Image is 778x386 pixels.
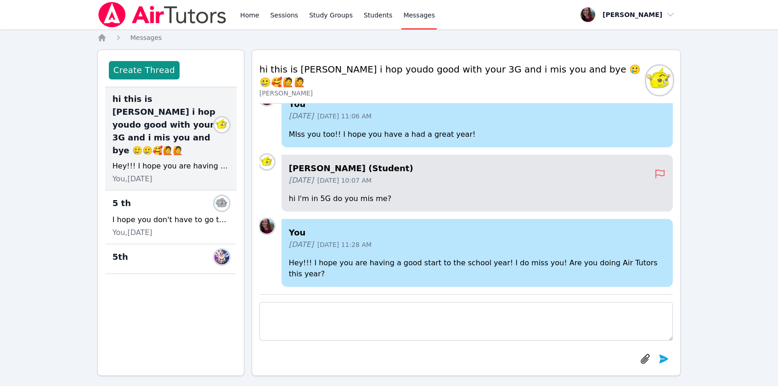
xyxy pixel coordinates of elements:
span: Messages [130,34,162,41]
div: 5 thJairo Marcello ArguelloI hope you don't have to go to school all summer. I miss you too! Mayb... [105,190,237,244]
span: 5th [113,251,128,263]
span: [DATE] [289,239,314,250]
p: MIss you too!! I hope you have a had a great year! [289,129,666,140]
span: Messages [403,11,435,20]
p: hi l'm in 5G do you mis me? [289,193,666,204]
img: Jermaine Gearard [214,117,229,132]
h4: [PERSON_NAME] (Student) [289,162,655,175]
img: MARCEL RODRIGUEZ SUAREZ [214,250,229,264]
div: [PERSON_NAME] [259,89,647,98]
nav: Breadcrumb [97,33,681,42]
button: Create Thread [109,61,180,79]
div: hi this is [PERSON_NAME] i hop youdo good with your 3G and i mis you and bye 🥲🥲🥰🙋🙋Jermaine Gearar... [105,87,237,190]
span: 5 th [113,197,131,210]
span: [DATE] 10:07 AM [317,176,372,185]
span: [DATE] [289,111,314,122]
span: [DATE] 11:06 AM [317,112,372,121]
span: You, [DATE] [113,227,152,238]
div: Hey!!! I hope you are having a good start to the school year! I do miss you! Are you doing Air Tu... [113,161,229,172]
img: Amy Burnett [259,219,274,234]
h4: You [289,226,666,239]
img: Jairo Marcello Arguello [214,196,229,211]
img: Jermaine Gearard [259,155,274,169]
div: I hope you don't have to go to school all summer. I miss you too! Maybe I will see you all next s... [113,214,229,225]
img: Jermaine Gearard [646,66,673,95]
span: [DATE] [289,175,314,186]
h4: You [289,98,666,111]
img: Air Tutors [97,2,227,28]
p: Hey!!! I hope you are having a good start to the school year! I do miss you! Are you doing Air Tu... [289,257,666,280]
span: [DATE] 11:28 AM [317,240,372,249]
span: You, [DATE] [113,173,152,185]
div: 5thMARCEL RODRIGUEZ SUAREZ [105,244,237,274]
span: hi this is [PERSON_NAME] i hop youdo good with your 3G and i mis you and bye 🥲🥲🥰🙋🙋 [113,93,218,157]
h2: hi this is [PERSON_NAME] i hop youdo good with your 3G and i mis you and bye 🥲🥲🥰🙋🙋 [259,63,647,89]
a: Messages [130,33,162,42]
